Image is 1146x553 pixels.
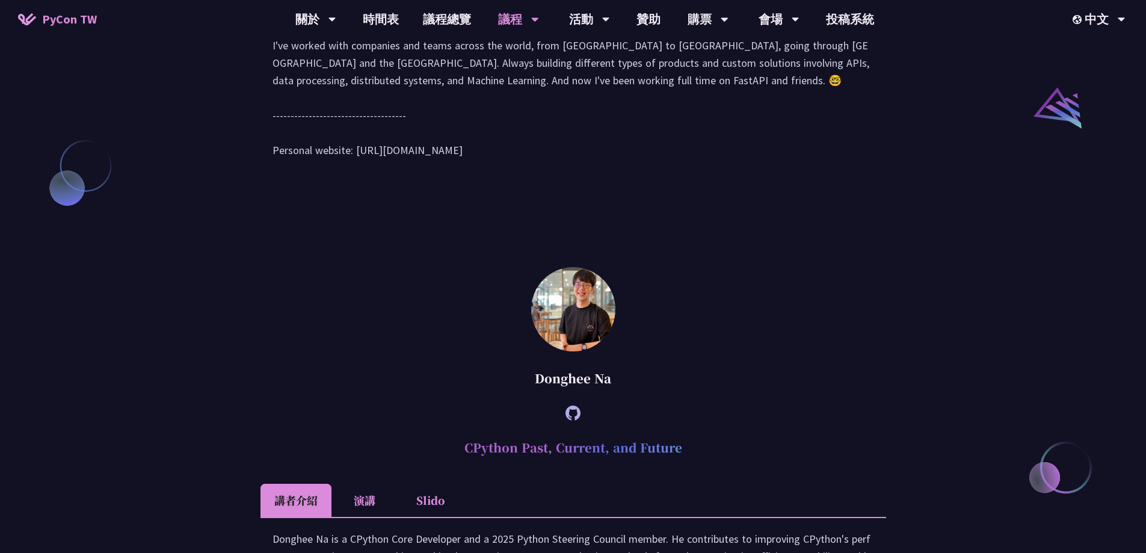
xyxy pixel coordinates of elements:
div: Hey! 👋 I'm [PERSON_NAME] (tiangolo), the creator of FastAPI, Typer, SQLModel, Asyncer, and other ... [273,2,874,171]
li: Slido [398,484,464,517]
img: Donghee Na [531,267,615,351]
div: Donghee Na [260,360,886,397]
li: 演講 [331,484,398,517]
span: PyCon TW [42,10,97,28]
li: 講者介紹 [260,484,331,517]
a: PyCon TW [6,4,109,34]
img: Locale Icon [1073,15,1085,24]
h2: CPython Past, Current, and Future [260,430,886,466]
img: Home icon of PyCon TW 2025 [18,13,36,25]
